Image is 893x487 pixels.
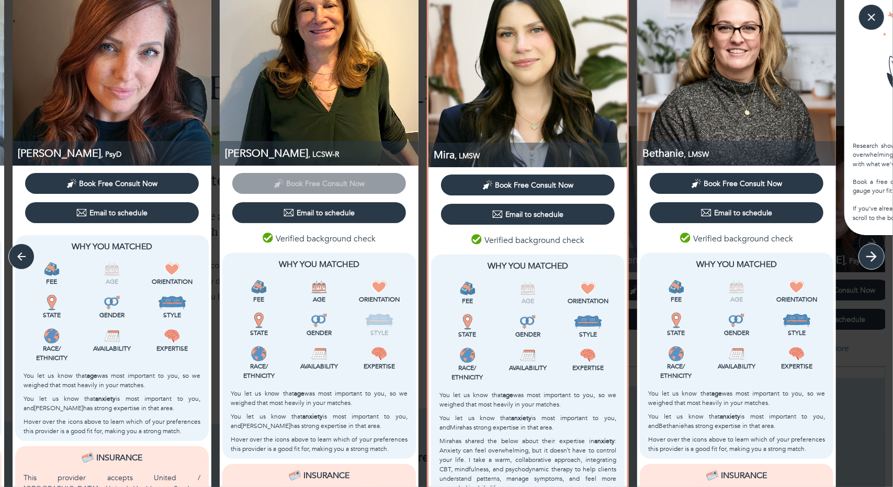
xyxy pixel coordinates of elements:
[104,328,120,344] img: Availability
[44,328,60,344] img: Race/<br />Ethnicity
[708,295,764,304] p: Age
[769,328,825,338] p: Style
[308,149,339,159] span: , LCSW-R
[520,314,536,330] img: Gender
[669,312,684,328] img: State
[304,469,350,482] p: Insurance
[648,328,704,338] p: State
[311,346,327,362] img: Availability
[263,233,376,245] p: Verified background check
[294,389,304,398] b: age
[251,279,267,295] img: Fee
[439,296,495,306] p: Fee
[24,277,80,286] p: Fee
[44,261,60,277] img: Fee
[365,312,394,328] img: Style
[101,149,121,159] span: , PsyD
[669,346,684,362] img: Race/<br />Ethnicity
[439,413,616,432] p: You let us know that is most important to you, and Mira has strong expertise in that area.
[503,391,513,399] b: age
[512,414,532,422] b: anxiety
[648,295,704,304] p: Fee
[18,146,211,160] p: PsyD
[520,347,536,363] img: Availability
[650,173,823,194] button: Book Free Consult Now
[460,347,476,363] img: Race/<br />Ethnicity
[87,372,97,380] b: age
[439,260,616,272] p: Why You Matched
[789,346,805,362] img: Expertise
[303,412,323,421] b: anxiety
[495,180,574,190] span: Book Free Consult Now
[439,330,495,339] p: State
[144,277,200,286] p: Orientation
[24,295,80,320] div: This provider is licensed to work in your state.
[24,394,200,413] p: You let us know that is most important to you, and [PERSON_NAME] has strong expertise in that area.
[24,371,200,390] p: You let us know that was most important to you, so we weighed that most heavily in your matches.
[708,362,764,371] p: Availability
[594,437,615,445] b: anxiety
[439,363,495,382] p: Race/ Ethnicity
[352,328,408,338] p: Style
[231,328,287,338] p: State
[25,202,199,223] button: Email to schedule
[24,310,80,320] p: State
[352,362,408,371] p: Expertise
[24,344,80,363] p: Race/ Ethnicity
[439,390,616,409] p: You let us know that was most important to you, so we weighed that most heavily in your matches.
[97,451,143,464] p: Insurance
[720,412,741,421] b: anxiety
[291,295,347,304] p: Age
[225,146,419,160] p: LCSW-R
[783,312,811,328] img: Style
[648,312,704,338] div: This provider is licensed to work in your state.
[460,281,476,296] img: Fee
[520,281,536,296] img: Age
[729,279,744,295] img: Age
[500,363,556,373] p: Availability
[769,362,825,371] p: Expertise
[158,295,187,310] img: Style
[441,204,615,225] button: Email to schedule
[371,346,387,362] img: Expertise
[434,148,627,162] p: LMSW
[84,277,140,286] p: Age
[231,258,408,271] p: Why You Matched
[80,179,158,189] span: Book Free Consult Now
[704,179,783,189] span: Book Free Consult Now
[76,207,148,218] div: Email to schedule
[439,314,495,339] div: This provider is licensed to work in your state.
[251,312,267,328] img: State
[500,296,556,306] p: Age
[729,312,744,328] img: Gender
[708,328,764,338] p: Gender
[642,146,836,160] p: Bethanie
[560,330,616,339] p: Style
[231,362,287,380] p: Race/ Ethnicity
[460,314,476,330] img: State
[25,173,199,194] button: Book Free Consult Now
[574,314,603,330] img: Style
[84,310,140,320] p: Gender
[560,296,616,306] p: Orientation
[701,207,772,218] div: Email to schedule
[492,209,563,219] div: Email to schedule
[311,279,327,295] img: Age
[231,312,287,338] div: This provider is licensed to work in your state.
[104,295,120,310] img: Gender
[311,312,327,328] img: Gender
[291,362,347,371] p: Availability
[231,412,408,431] p: You let us know that is most important to you, and [PERSON_NAME] has strong expertise in that area.
[721,469,767,482] p: Insurance
[371,279,387,295] img: Orientation
[232,202,406,223] button: Email to schedule
[455,151,480,161] span: , LMSW
[284,207,355,218] div: Email to schedule
[729,346,744,362] img: Availability
[232,178,406,188] span: This provider has not yet shared their calendar link. Please email the provider to schedule
[96,395,116,403] b: anxiety
[144,310,200,320] p: Style
[648,412,825,431] p: You let us know that is most important to you, and Bethanie has strong expertise in that area.
[231,435,408,454] p: Hover over the icons above to learn which of your preferences this provider is a good fit for, ma...
[580,347,596,363] img: Expertise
